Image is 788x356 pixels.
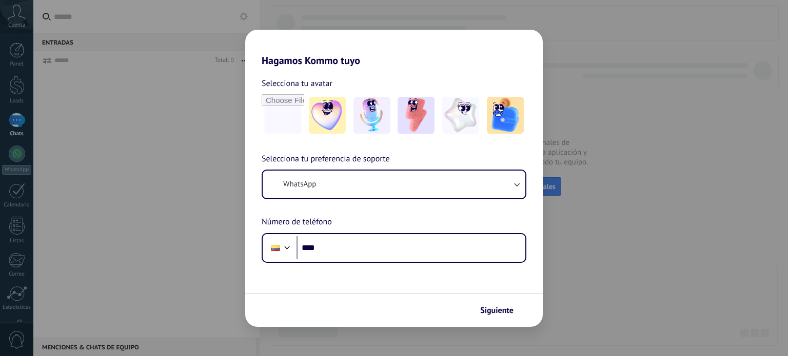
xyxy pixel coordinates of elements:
img: -3.jpeg [398,97,435,134]
span: Selecciona tu avatar [262,77,332,90]
span: Selecciona tu preferencia de soporte [262,153,390,166]
button: Siguiente [476,302,527,319]
img: -1.jpeg [309,97,346,134]
button: WhatsApp [263,171,525,198]
span: WhatsApp [283,179,316,190]
img: -5.jpeg [487,97,524,134]
span: Número de teléfono [262,216,332,229]
div: Ecuador: + 593 [266,237,285,259]
img: -4.jpeg [442,97,479,134]
img: -2.jpeg [353,97,390,134]
h2: Hagamos Kommo tuyo [245,30,543,67]
span: Siguiente [480,307,514,314]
